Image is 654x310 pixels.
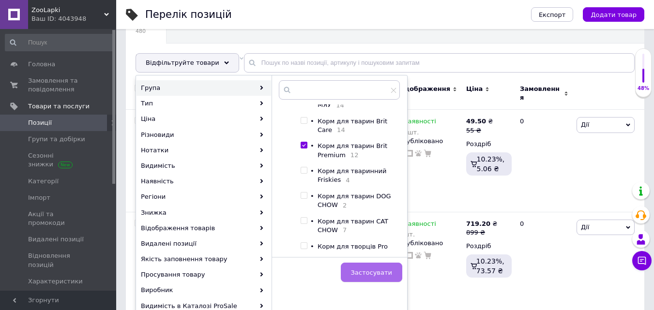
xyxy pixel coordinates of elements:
[332,126,345,133] span: 14
[338,202,347,209] span: 2
[466,126,493,135] div: 55 ₴
[28,102,90,111] span: Товари та послуги
[137,221,271,236] div: Відображення товарів
[514,110,574,212] div: 0
[318,142,387,158] span: Корм для тварин Brit Premium
[137,205,271,221] div: Знижка
[397,85,450,93] span: Відображення
[351,269,392,276] span: Застосувати
[346,151,359,159] span: 12
[310,192,314,200] span: •
[28,277,83,286] span: Характеристики
[318,192,391,208] span: Корм для тварин DOG CHOW
[466,117,493,126] div: ₴
[310,167,314,175] span: •
[28,60,55,69] span: Головна
[318,167,386,183] span: Корм для тваринний Friskies
[28,193,50,202] span: Імпорт
[28,177,59,186] span: Категорії
[136,28,147,35] span: 480
[520,85,562,102] span: Замовлення
[591,11,637,18] span: Додати товар
[466,118,486,125] b: 49.50
[137,96,271,111] div: Тип
[137,174,271,189] div: Наявність
[145,10,232,20] div: Перелік позицій
[244,53,635,73] input: Пошук по назві позиції, артикулу і пошуковим запитам
[146,59,219,66] span: Відфільтруйте товари
[636,85,651,92] div: 48%
[318,243,388,259] span: Корм для творців Pro Plan
[310,142,314,149] span: •
[137,251,271,267] div: Якість заповнення товару
[476,155,504,173] span: 10.23%, 5.06 ₴
[137,111,271,127] div: Ціна
[137,143,271,158] div: Нотатки
[539,11,566,18] span: Експорт
[136,54,234,62] span: Коренева група, Туалет...
[466,220,497,228] div: ₴
[5,34,114,51] input: Пошук
[581,223,589,231] span: Дії
[318,118,387,133] span: Корм для тварин Brit Care
[466,228,497,237] div: 899 ₴
[476,257,504,275] span: 10.23%, 73.57 ₴
[28,135,85,144] span: Групи та добірки
[466,85,483,93] span: Ціна
[397,129,436,136] div: 11 шт.
[137,236,271,251] div: Видалені позиції
[581,121,589,128] span: Дії
[397,220,436,230] span: В наявності
[28,76,90,94] span: Замовлення та повідомлення
[28,251,90,269] span: Відновлення позицій
[632,251,652,270] button: Чат з покупцем
[137,282,271,298] div: Виробник
[137,267,271,282] div: Просування товару
[28,118,52,127] span: Позиції
[310,118,314,125] span: •
[397,118,436,128] span: В наявності
[137,80,271,96] div: Група
[466,220,490,227] b: 719.20
[310,218,314,225] span: •
[318,218,388,234] span: Корм для тварин CAT CHOW
[466,140,512,148] div: Роздріб
[397,231,436,238] div: 1 шт.
[583,7,644,22] button: Додати товар
[341,177,350,184] span: 4
[338,226,347,234] span: 7
[31,6,104,15] span: ZooLapki
[397,239,461,248] div: Опубліковано
[126,44,254,80] div: Коренева група, Туалет для тварин
[531,7,574,22] button: Експорт
[28,151,90,169] span: Сезонні знижки
[397,137,461,146] div: Опубліковано
[331,102,344,109] span: 14
[137,127,271,143] div: Різновиди
[137,189,271,205] div: Регіони
[341,263,402,282] button: Застосувати
[28,210,90,227] span: Акції та промокоди
[137,158,271,174] div: Видимість
[28,235,84,244] span: Видалені позиції
[310,243,314,250] span: •
[466,242,512,251] div: Роздріб
[31,15,116,23] div: Ваш ID: 4043948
